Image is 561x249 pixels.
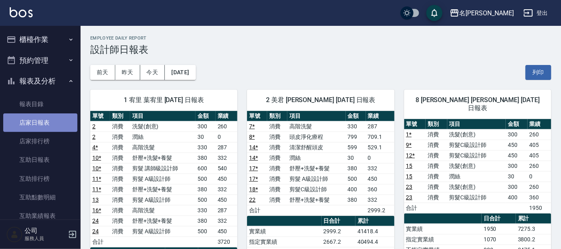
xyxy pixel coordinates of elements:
[216,142,238,153] td: 287
[195,184,215,195] td: 380
[426,140,447,150] td: 消費
[287,132,346,142] td: 頭皮淨化療程
[528,129,551,140] td: 260
[110,184,130,195] td: 消費
[404,119,551,213] table: a dense table
[130,195,195,205] td: 剪髮 A級設計師
[447,192,506,203] td: 剪髮C級設計師
[406,184,413,190] a: 23
[528,119,551,130] th: 業績
[3,207,77,225] a: 互助業績報表
[195,153,215,163] td: 380
[130,153,195,163] td: 舒壓+洗髮+養髮
[426,5,443,21] button: save
[506,150,528,161] td: 450
[346,121,366,132] td: 330
[528,150,551,161] td: 405
[346,174,366,184] td: 500
[140,65,165,80] button: 今天
[247,111,394,216] table: a dense table
[366,195,395,205] td: 332
[506,171,528,182] td: 30
[3,29,77,50] button: 櫃檯作業
[287,163,346,174] td: 舒壓+洗髮+養髮
[216,153,238,163] td: 332
[195,216,215,226] td: 380
[195,121,215,132] td: 300
[414,96,542,112] span: 8 [PERSON_NAME] [PERSON_NAME] [DATE] 日報表
[287,195,346,205] td: 舒壓+洗髮+養髮
[267,111,287,121] th: 類別
[287,184,346,195] td: 剪髮C級設計師
[90,236,110,247] td: 合計
[110,111,130,121] th: 類別
[247,205,267,216] td: 合計
[528,192,551,203] td: 360
[528,203,551,213] td: 1950
[366,111,395,121] th: 業績
[130,205,195,216] td: 高階洗髮
[520,6,551,21] button: 登出
[90,36,551,41] h2: Employee Daily Report
[404,119,426,130] th: 單號
[426,129,447,140] td: 消費
[3,95,77,113] a: 報表目錄
[426,182,447,192] td: 消費
[130,184,195,195] td: 舒壓+洗髮+養髮
[110,195,130,205] td: 消費
[25,227,66,235] h5: 公司
[195,111,215,121] th: 金額
[216,205,238,216] td: 287
[506,182,528,192] td: 300
[110,216,130,226] td: 消費
[346,142,366,153] td: 599
[3,50,77,71] button: 預約管理
[267,163,287,174] td: 消費
[247,236,321,247] td: 指定實業績
[216,184,238,195] td: 332
[130,111,195,121] th: 項目
[516,224,551,234] td: 7275.3
[90,111,110,121] th: 單號
[195,163,215,174] td: 600
[216,236,238,247] td: 3720
[110,142,130,153] td: 消費
[110,153,130,163] td: 消費
[526,65,551,80] button: 列印
[130,142,195,153] td: 高階洗髮
[355,216,395,226] th: 累計
[130,226,195,236] td: 剪髮 A級設計師
[195,205,215,216] td: 330
[110,205,130,216] td: 消費
[447,119,506,130] th: 項目
[115,65,140,80] button: 昨天
[287,121,346,132] td: 高階洗髮
[406,173,413,180] a: 15
[355,236,395,247] td: 40494.4
[447,161,506,171] td: 洗髮(創意)
[447,5,517,21] button: 名[PERSON_NAME]
[130,121,195,132] td: 洗髮(創意)
[110,163,130,174] td: 消費
[130,132,195,142] td: 潤絲
[247,111,267,121] th: 單號
[267,142,287,153] td: 消費
[3,169,77,188] a: 互助排行榜
[287,142,346,153] td: 清潔舒醒頭皮
[130,174,195,184] td: 剪髮 A級設計師
[100,96,228,104] span: 1 宥里 葉宥里 [DATE] 日報表
[10,7,33,17] img: Logo
[267,184,287,195] td: 消費
[404,224,482,234] td: 實業績
[195,226,215,236] td: 500
[249,197,256,203] a: 22
[528,182,551,192] td: 260
[406,194,413,201] a: 23
[482,213,516,224] th: 日合計
[257,96,384,104] span: 2 美君 [PERSON_NAME] [DATE] 日報表
[267,132,287,142] td: 消費
[195,132,215,142] td: 30
[366,153,395,163] td: 0
[447,129,506,140] td: 洗髮(創意)
[216,174,238,184] td: 450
